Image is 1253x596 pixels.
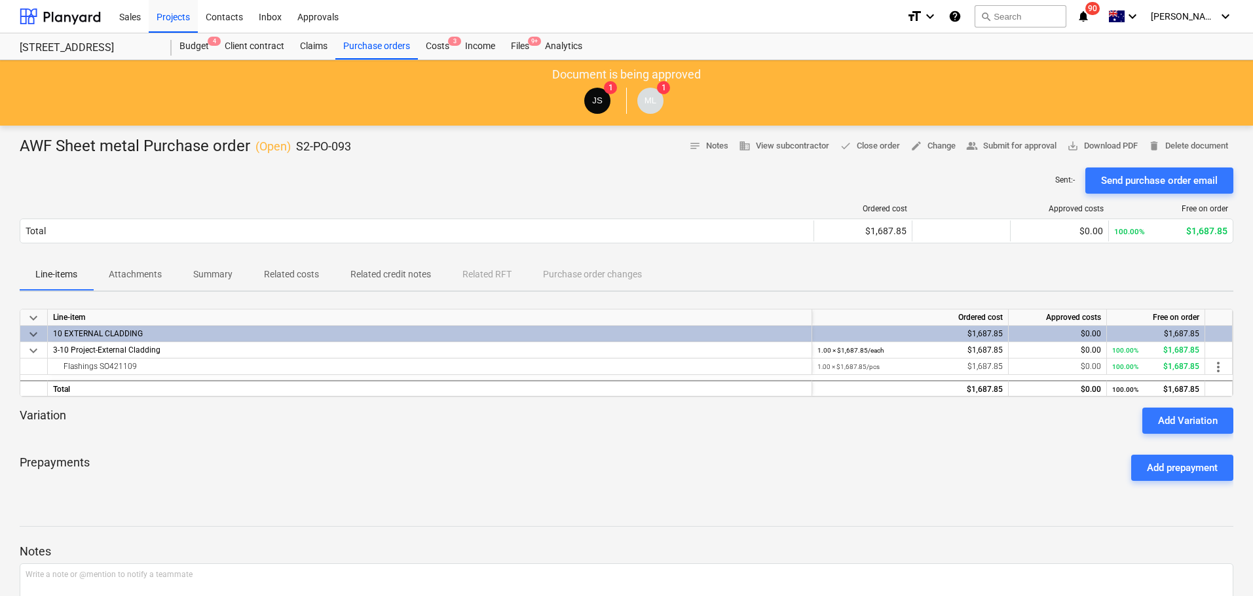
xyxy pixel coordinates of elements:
[418,33,457,60] a: Costs3
[109,268,162,281] p: Attachments
[1148,140,1160,152] span: delete
[817,359,1003,375] div: $1,687.85
[948,9,962,24] i: Knowledge base
[193,268,233,281] p: Summary
[1218,9,1233,24] i: keyboard_arrow_down
[264,268,319,281] p: Related costs
[1085,2,1100,15] span: 90
[350,268,431,281] p: Related credit notes
[1188,533,1253,596] iframe: Chat Widget
[1014,342,1101,359] div: $0.00
[1014,381,1101,398] div: $0.00
[292,33,335,60] a: Claims
[689,139,728,154] span: Notes
[53,345,160,355] span: 3-10 Project-External Cladding
[645,96,657,105] span: ML
[20,136,351,157] div: AWF Sheet metal Purchase order
[208,37,221,46] span: 4
[1114,227,1145,236] small: 100.00%
[1158,412,1218,429] div: Add Variation
[448,37,461,46] span: 3
[1062,136,1143,156] button: Download PDF
[1131,455,1233,481] button: Add prepayment
[584,88,610,114] div: Jacob Salta
[1151,11,1216,22] span: [PERSON_NAME]
[1112,347,1138,354] small: 100.00%
[981,11,991,22] span: search
[739,139,829,154] span: View subcontractor
[1112,386,1138,393] small: 100.00%
[1014,326,1101,342] div: $0.00
[910,140,922,152] span: edit
[1101,172,1218,189] div: Send purchase order email
[1112,326,1199,342] div: $1,687.85
[503,33,537,60] div: Files
[1014,359,1101,375] div: $0.00
[817,347,884,354] small: 1.00 × $1,687.85 / each
[907,9,922,24] i: format_size
[1112,363,1138,370] small: 100.00%
[689,140,701,152] span: notes
[1085,167,1233,194] button: Send purchase order email
[26,326,41,342] span: keyboard_arrow_down
[20,455,90,481] p: Prepayments
[172,33,217,60] div: Budget
[739,140,751,152] span: business
[910,139,956,154] span: Change
[503,33,537,60] a: Files9+
[1148,139,1228,154] span: Delete document
[26,310,41,326] span: keyboard_arrow_down
[817,342,1003,359] div: $1,687.85
[1067,139,1138,154] span: Download PDF
[1016,226,1103,236] div: $0.00
[905,136,961,156] button: Change
[1114,204,1228,213] div: Free on order
[537,33,590,60] a: Analytics
[528,37,541,46] span: 9+
[26,343,41,359] span: keyboard_arrow_down
[1077,9,1090,24] i: notifications
[418,33,457,60] div: Costs
[961,136,1062,156] button: Submit for approval
[819,226,907,236] div: $1,687.85
[734,136,834,156] button: View subcontractor
[1107,309,1205,326] div: Free on order
[1147,459,1218,476] div: Add prepayment
[335,33,418,60] a: Purchase orders
[1112,359,1199,375] div: $1,687.85
[966,139,1057,154] span: Submit for approval
[48,380,812,396] div: Total
[812,309,1009,326] div: Ordered cost
[48,309,812,326] div: Line-item
[922,9,938,24] i: keyboard_arrow_down
[26,226,46,236] div: Total
[637,88,664,114] div: Matt Lebon
[53,359,806,374] div: Flashings SO421109
[592,96,603,105] span: JS
[296,139,351,154] p: S2-PO-093
[1143,136,1233,156] button: Delete document
[35,268,77,281] p: Line-items
[53,326,806,342] div: 10 EXTERNAL CLADDING
[217,33,292,60] a: Client contract
[1142,408,1233,434] button: Add Variation
[975,5,1066,27] button: Search
[20,408,66,434] p: Variation
[1016,204,1104,213] div: Approved costs
[457,33,503,60] div: Income
[840,139,900,154] span: Close order
[1055,175,1075,186] p: Sent : -
[604,81,617,94] span: 1
[834,136,905,156] button: Close order
[255,139,291,154] p: ( Open )
[817,381,1003,398] div: $1,687.85
[20,544,1233,559] p: Notes
[552,67,701,82] p: Document is being approved
[1210,359,1226,375] span: more_vert
[684,136,734,156] button: Notes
